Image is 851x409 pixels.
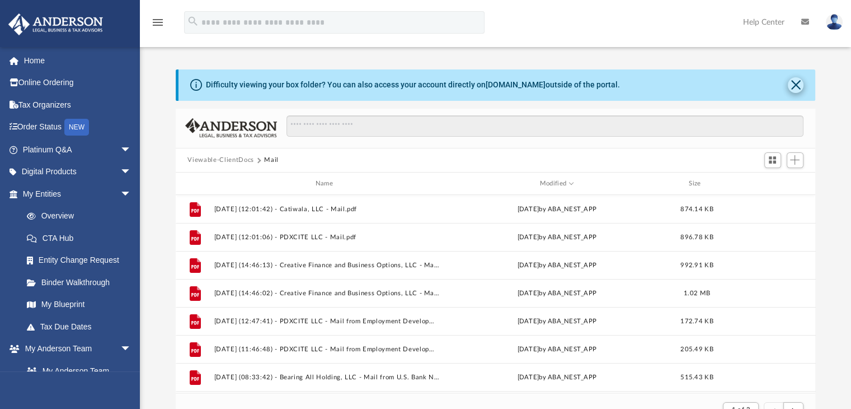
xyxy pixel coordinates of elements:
[680,206,713,212] span: 874.14 KB
[8,116,148,139] a: Order StatusNEW
[8,72,148,94] a: Online Ordering
[8,161,148,183] a: Digital Productsarrow_drop_down
[8,183,148,205] a: My Entitiesarrow_drop_down
[16,249,148,272] a: Entity Change Request
[764,152,781,168] button: Switch to Grid View
[444,204,670,215] div: [DATE] by ABA_NEST_APP
[214,234,439,241] button: [DATE] (12:01:06) - PDXCITE LLC - Mail.pdf
[286,115,803,137] input: Search files and folders
[264,155,279,165] button: Mail
[444,289,670,299] div: [DATE] by ABA_NEST_APP
[826,14,843,30] img: User Pic
[120,338,143,361] span: arrow_drop_down
[444,179,669,189] div: Modified
[213,179,439,189] div: Name
[787,152,803,168] button: Add
[680,346,713,352] span: 205.49 KB
[444,373,670,383] div: [DATE] by ABA_NEST_APP
[16,294,143,316] a: My Blueprint
[5,13,106,35] img: Anderson Advisors Platinum Portal
[680,318,713,324] span: 172.74 KB
[8,138,148,161] a: Platinum Q&Aarrow_drop_down
[16,227,148,249] a: CTA Hub
[16,315,148,338] a: Tax Due Dates
[16,360,137,382] a: My Anderson Team
[214,374,439,381] button: [DATE] (08:33:42) - Bearing All Holding, LLC - Mail from U.S. Bank National Association.pdf
[120,138,143,161] span: arrow_drop_down
[444,261,670,271] div: [DATE] by ABA_NEST_APP
[214,346,439,353] button: [DATE] (11:46:48) - PDXCITE LLC - Mail from Employment Development Department.pdf
[151,21,164,29] a: menu
[214,318,439,325] button: [DATE] (12:47:41) - PDXCITE LLC - Mail from Employment Development Department.pdf
[151,16,164,29] i: menu
[8,338,143,360] a: My Anderson Teamarrow_drop_down
[180,179,208,189] div: id
[444,317,670,327] div: [DATE] by ABA_NEST_APP
[8,49,148,72] a: Home
[176,195,816,393] div: grid
[444,345,670,355] div: [DATE] by ABA_NEST_APP
[187,155,253,165] button: Viewable-ClientDocs
[16,205,148,227] a: Overview
[206,79,620,91] div: Difficulty viewing your box folder? You can also access your account directly on outside of the p...
[724,179,802,189] div: id
[214,262,439,269] button: [DATE] (14:46:13) - Creative Finance and Business Options, LLC - Mail from TRUIST.pdf
[680,234,713,240] span: 896.78 KB
[680,262,713,268] span: 992.91 KB
[8,94,148,116] a: Tax Organizers
[486,80,546,89] a: [DOMAIN_NAME]
[120,161,143,184] span: arrow_drop_down
[444,233,670,243] div: [DATE] by ABA_NEST_APP
[214,206,439,213] button: [DATE] (12:01:42) - Catiwala, LLC - Mail.pdf
[788,77,803,93] button: Close
[120,183,143,206] span: arrow_drop_down
[214,290,439,297] button: [DATE] (14:46:02) - Creative Finance and Business Options, LLC - Mail from TRUIST.pdf
[684,290,710,296] span: 1.02 MB
[64,119,89,136] div: NEW
[674,179,719,189] div: Size
[680,374,713,380] span: 515.43 KB
[187,15,199,27] i: search
[16,271,148,294] a: Binder Walkthrough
